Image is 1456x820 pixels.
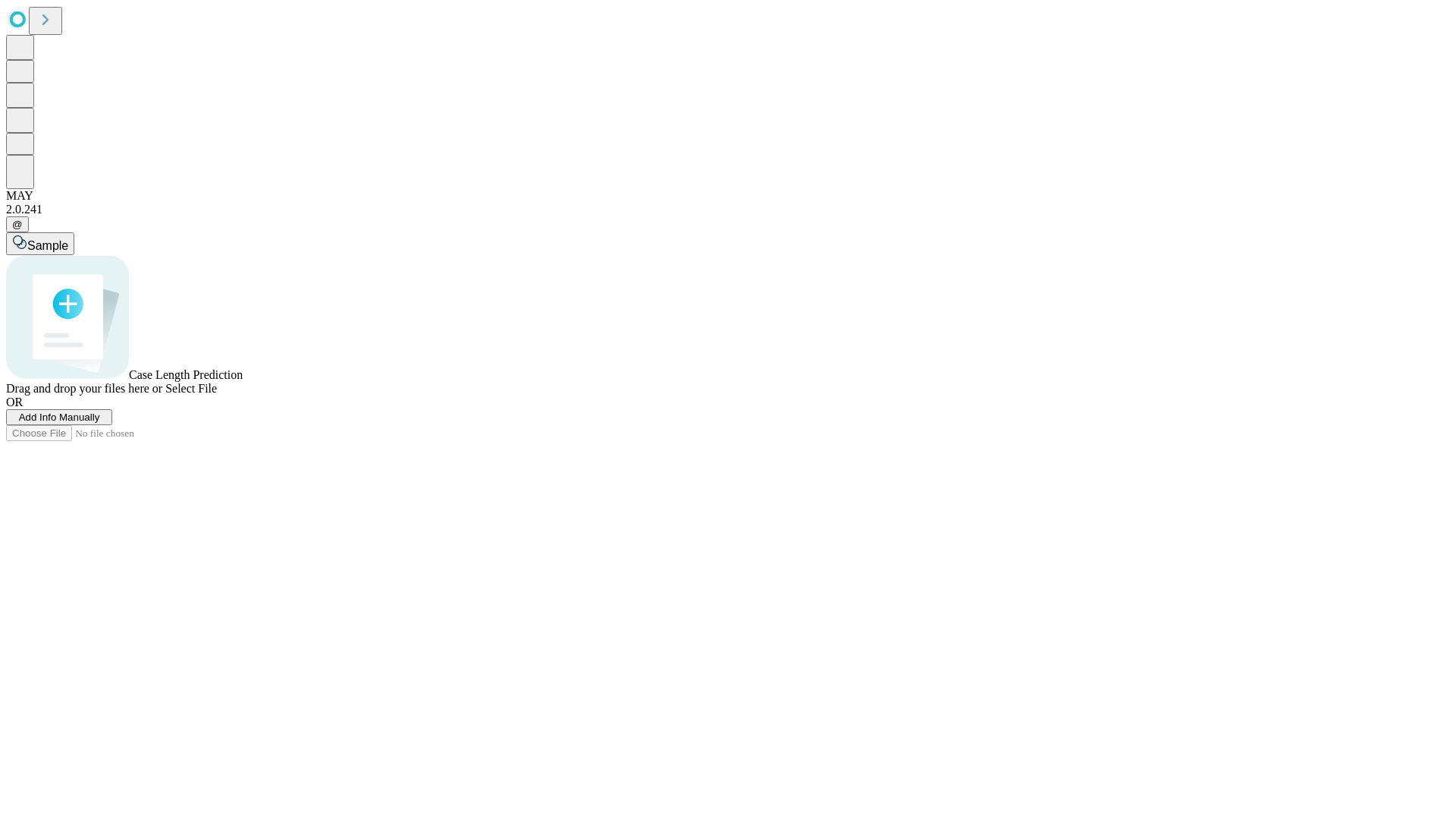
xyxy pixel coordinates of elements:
span: Sample [27,239,68,252]
span: Add Info Manually [19,412,100,423]
span: @ [12,219,23,230]
div: MAY [6,189,1450,203]
button: @ [6,216,29,232]
button: Add Info Manually [6,409,112,425]
span: Select File [165,382,217,395]
div: 2.0.241 [6,203,1450,216]
span: OR [6,396,23,408]
button: Sample [6,232,74,255]
span: Drag and drop your files here or [6,382,162,395]
span: Case Length Prediction [129,368,243,381]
